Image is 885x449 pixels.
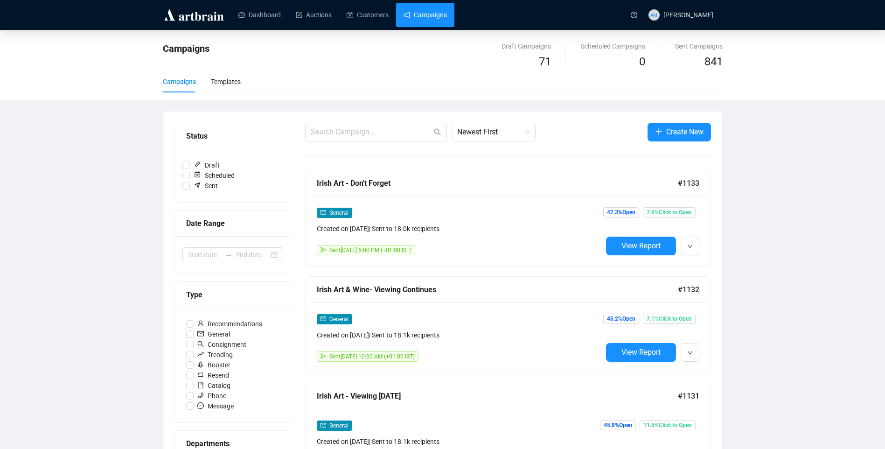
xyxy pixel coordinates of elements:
[194,380,234,391] span: Catalog
[197,330,204,337] span: mail
[329,210,348,216] span: General
[663,11,713,19] span: [PERSON_NAME]
[194,360,234,370] span: Booster
[581,41,645,51] div: Scheduled Campaigns
[678,390,699,402] span: #1131
[317,224,602,234] div: Created on [DATE] | Sent to 18.0k recipients
[317,177,678,189] div: Irish Art - Don't Forget
[621,348,661,357] span: View Report
[329,353,415,360] span: Sent [DATE] 10:00 AM (+01:00 IST)
[650,11,657,18] span: AM
[197,402,204,409] span: message
[186,130,279,142] div: Status
[311,126,432,138] input: Search Campaign...
[600,420,636,430] span: 45.8% Open
[190,181,222,191] span: Sent
[225,251,232,259] span: to
[197,361,204,368] span: rocket
[163,43,209,54] span: Campaigns
[643,207,696,217] span: 7.9% Click to Open
[434,128,441,136] span: search
[640,420,696,430] span: 11.6% Click to Open
[648,123,711,141] button: Create New
[539,55,551,68] span: 71
[186,217,279,229] div: Date Range
[404,3,447,27] a: Campaigns
[457,123,530,141] span: Newest First
[347,3,389,27] a: Customers
[190,160,223,170] span: Draft
[687,350,693,356] span: down
[194,391,230,401] span: Phone
[296,3,332,27] a: Auctions
[317,390,678,402] div: Irish Art - Viewing [DATE]
[321,316,326,322] span: mail
[329,247,411,253] span: Sent [DATE] 6:00 PM (+01:00 IST)
[194,329,234,339] span: General
[197,341,204,347] span: search
[194,339,250,350] span: Consignment
[631,12,637,18] span: question-circle
[687,244,693,249] span: down
[502,41,551,51] div: Draft Campaigns
[639,55,645,68] span: 0
[321,210,326,215] span: mail
[666,126,704,138] span: Create New
[329,316,348,323] span: General
[197,320,204,327] span: user
[678,177,699,189] span: #1133
[305,170,711,267] a: Irish Art - Don't Forget#1133mailGeneralCreated on [DATE]| Sent to 18.0k recipientssendSent[DATE]...
[190,170,238,181] span: Scheduled
[655,128,662,135] span: plus
[305,276,711,373] a: Irish Art & Wine- Viewing Continues#1132mailGeneralCreated on [DATE]| Sent to 18.1k recipientssen...
[329,422,348,429] span: General
[163,7,225,22] img: logo
[197,372,204,378] span: retweet
[317,436,602,447] div: Created on [DATE] | Sent to 18.1k recipients
[678,284,699,295] span: #1132
[675,41,723,51] div: Sent Campaigns
[197,351,204,358] span: rise
[197,392,204,399] span: phone
[194,401,237,411] span: Message
[606,343,676,362] button: View Report
[197,382,204,388] span: book
[603,207,639,217] span: 47.3% Open
[238,3,281,27] a: Dashboard
[225,251,232,259] span: swap-right
[188,250,221,260] input: Start date
[186,289,279,301] div: Type
[194,319,266,329] span: Recommendations
[704,55,723,68] span: 841
[236,250,269,260] input: End date
[621,241,661,250] span: View Report
[317,284,678,295] div: Irish Art & Wine- Viewing Continues
[317,330,602,340] div: Created on [DATE] | Sent to 18.1k recipients
[194,350,237,360] span: Trending
[603,314,639,324] span: 45.2% Open
[163,77,196,87] div: Campaigns
[321,353,326,359] span: send
[211,77,241,87] div: Templates
[194,370,233,380] span: Resend
[321,247,326,253] span: send
[643,314,696,324] span: 7.1% Click to Open
[321,422,326,428] span: mail
[606,237,676,255] button: View Report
